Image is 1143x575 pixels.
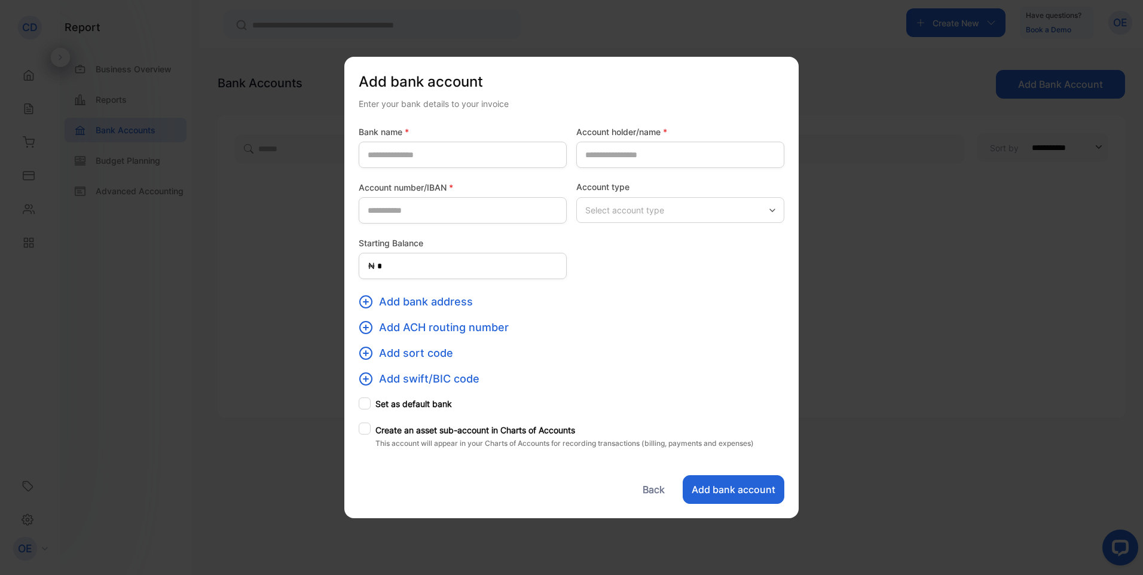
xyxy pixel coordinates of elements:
p: This account will appear in your Charts of Accounts for recording transactions (billing, payments... [375,437,754,449]
h1: Add bank account [359,71,784,93]
label: Account holder/name [576,126,784,138]
label: Create an asset sub-account in Charts of Accounts [375,425,575,435]
p: Enter your bank details to your invoice [359,97,784,110]
label: Set as default bank [375,399,452,409]
button: Open LiveChat chat widget [10,5,45,41]
span: Add ACH routing number [379,319,509,335]
button: Back [634,475,673,504]
span: Add swift/BIC code [379,371,479,387]
span: Add sort code [379,345,453,361]
label: Starting Balance [359,237,567,249]
button: Add bank address [359,293,473,310]
span: Add bank address [379,293,473,310]
label: Account number/IBAN [359,181,567,194]
button: Add ACH routing number [359,319,509,335]
button: Add swift/BIC code [359,371,479,387]
p: Select account type [585,204,664,216]
span: ₦ [368,259,375,272]
label: Bank name [359,126,567,138]
label: Account type [576,182,629,192]
button: Add sort code [359,345,453,361]
button: Add bank account [683,475,784,504]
